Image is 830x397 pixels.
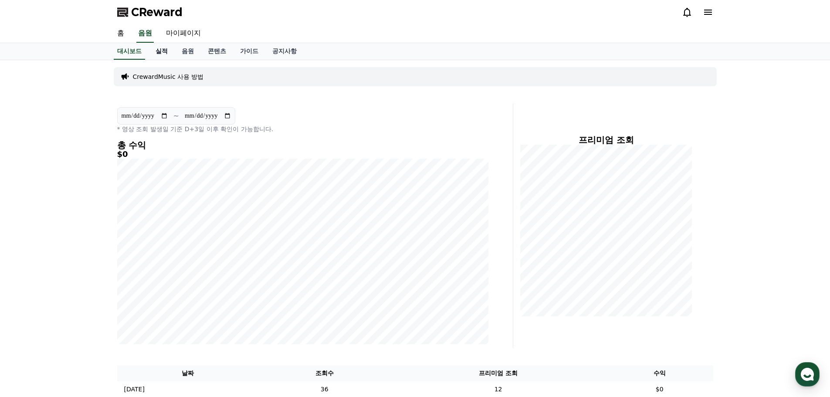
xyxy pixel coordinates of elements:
a: 홈 [110,24,131,43]
p: [DATE] [124,385,145,394]
a: CrewardMusic 사용 방법 [133,72,204,81]
span: 홈 [27,289,33,296]
a: CReward [117,5,183,19]
h4: 총 수익 [117,140,488,150]
span: 설정 [135,289,145,296]
a: 음원 [136,24,154,43]
th: 프리미엄 조회 [390,365,606,381]
a: 대시보드 [114,43,145,60]
p: * 영상 조회 발생일 기준 D+3일 이후 확인이 가능합니다. [117,125,488,133]
th: 날짜 [117,365,259,381]
a: 콘텐츠 [201,43,233,60]
h4: 프리미엄 조회 [520,135,692,145]
a: 설정 [112,276,167,298]
span: CReward [131,5,183,19]
a: 공지사항 [265,43,304,60]
h5: $0 [117,150,488,159]
th: 조회수 [258,365,390,381]
a: 가이드 [233,43,265,60]
a: 실적 [149,43,175,60]
span: 대화 [80,290,90,297]
a: 마이페이지 [159,24,208,43]
a: 대화 [58,276,112,298]
a: 음원 [175,43,201,60]
th: 수익 [606,365,713,381]
a: 홈 [3,276,58,298]
p: ~ [173,111,179,121]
